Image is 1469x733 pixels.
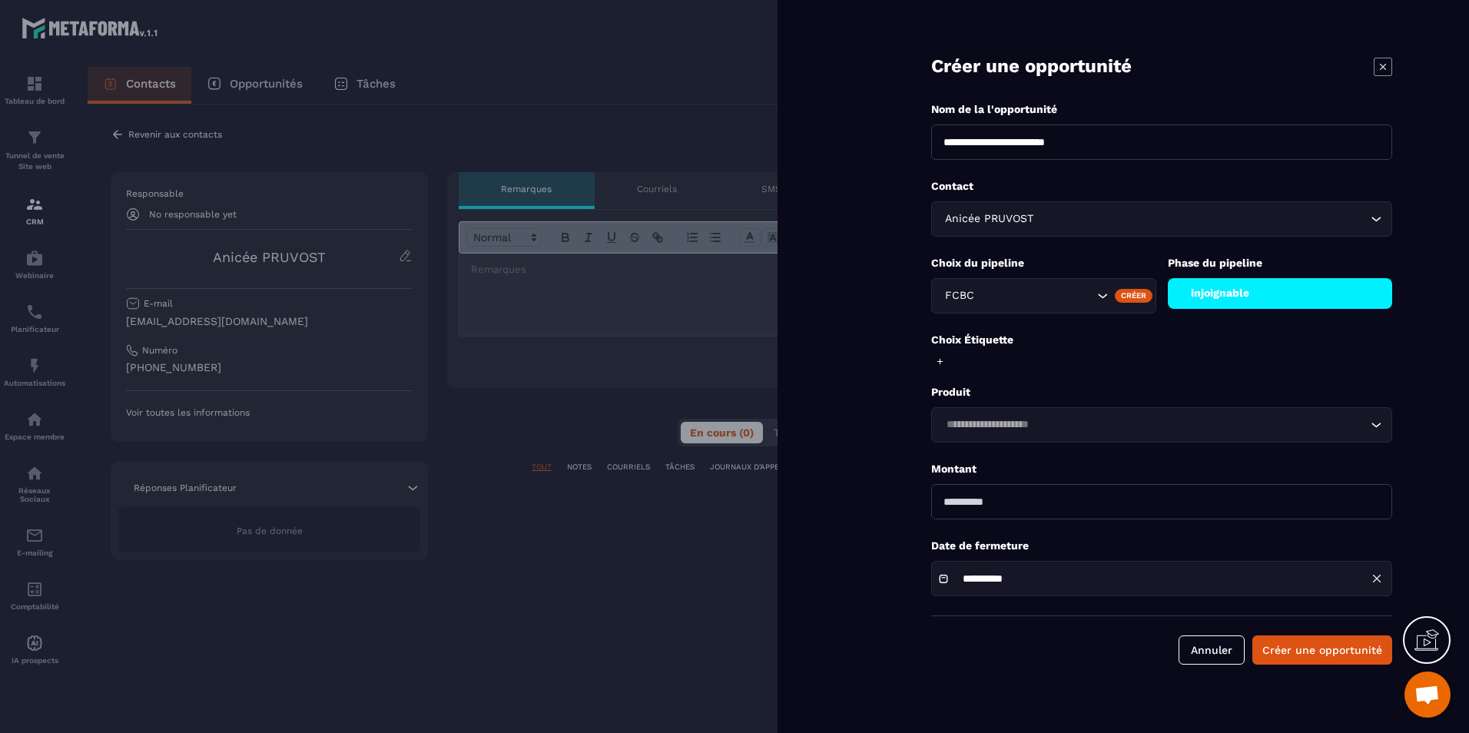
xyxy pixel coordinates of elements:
div: Search for option [931,201,1392,237]
input: Search for option [1036,211,1367,227]
p: Date de fermeture [931,539,1392,553]
p: Produit [931,385,1392,400]
button: Créer une opportunité [1252,635,1392,665]
p: Contact [931,179,1392,194]
div: Search for option [931,278,1156,313]
span: FCBC [941,287,995,304]
input: Search for option [941,416,1367,433]
p: Phase du pipeline [1168,256,1393,270]
button: Annuler [1179,635,1245,665]
p: Montant [931,462,1392,476]
p: Choix Étiquette [931,333,1392,347]
div: Créer [1115,289,1152,303]
p: Nom de la l'opportunité [931,102,1392,117]
div: Search for option [931,407,1392,443]
p: Créer une opportunité [931,54,1132,79]
p: Choix du pipeline [931,256,1156,270]
a: Ouvrir le chat [1404,672,1451,718]
span: Anicée PRUVOST [941,211,1036,227]
input: Search for option [995,287,1093,304]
